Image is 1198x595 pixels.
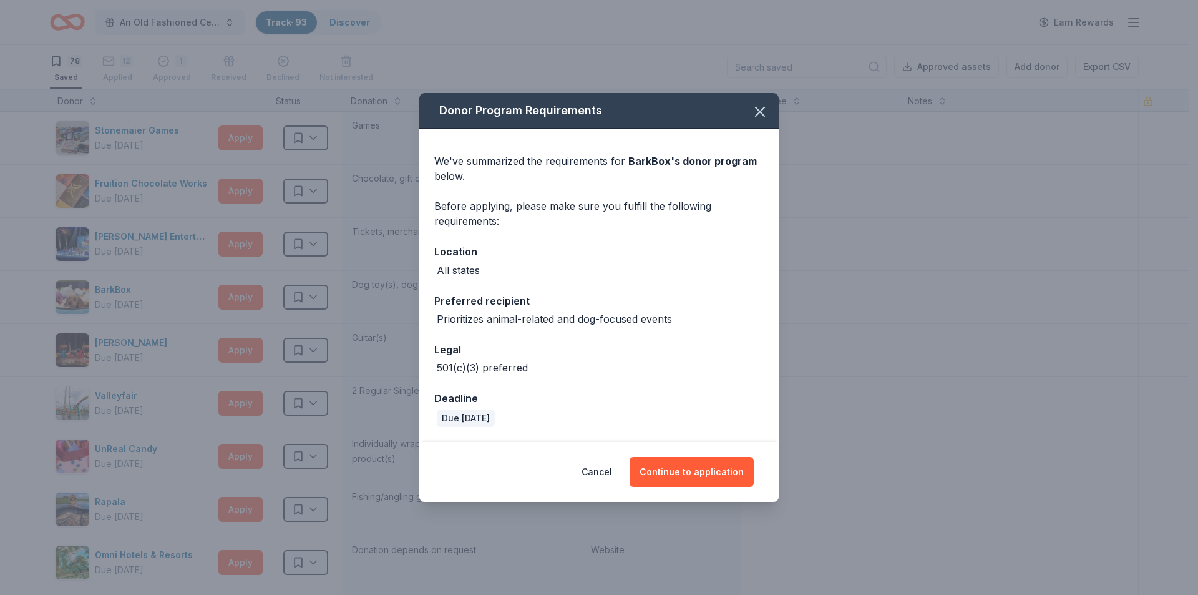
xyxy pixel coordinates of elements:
div: Donor Program Requirements [419,93,779,129]
div: We've summarized the requirements for below. [434,154,764,184]
div: Preferred recipient [434,293,764,309]
div: Location [434,243,764,260]
div: Legal [434,342,764,358]
span: BarkBox 's donor program [628,155,757,167]
div: Before applying, please make sure you fulfill the following requirements: [434,199,764,229]
div: Due [DATE] [437,410,495,427]
div: All states [437,263,480,278]
div: Deadline [434,390,764,406]
div: Prioritizes animal-related and dog-focused events [437,312,672,327]
button: Continue to application [630,457,754,487]
div: 501(c)(3) preferred [437,360,528,375]
button: Cancel [582,457,612,487]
